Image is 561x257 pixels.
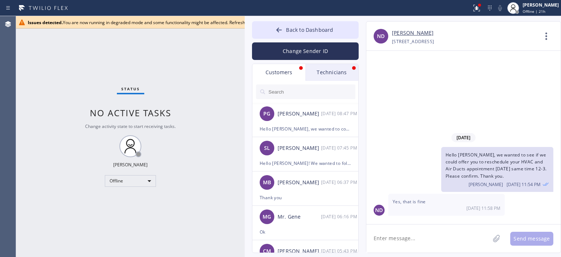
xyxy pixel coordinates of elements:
[523,2,559,8] div: [PERSON_NAME]
[252,64,305,81] div: Customers
[278,144,321,152] div: [PERSON_NAME]
[264,144,270,152] span: SL
[278,178,321,187] div: [PERSON_NAME]
[121,86,140,91] span: Status
[375,206,383,215] span: ND
[321,144,359,152] div: 09/05/2025 9:45 AM
[28,19,463,26] div: You are now running in degraded mode and some functionality might be affected. Refresh or contact...
[469,181,503,188] span: [PERSON_NAME]
[260,228,351,236] div: Ok
[305,64,358,81] div: Technicians
[388,194,505,216] div: 09/04/2025 9:58 AM
[451,133,476,142] span: [DATE]
[263,110,270,118] span: PG
[260,125,351,133] div: Hello [PERSON_NAME], we wanted to confirm your dryer vent cleaning appointment [DATE] and let you...
[278,247,321,256] div: [PERSON_NAME]
[278,213,321,221] div: Mr. Gene
[321,178,359,186] div: 09/05/2025 9:37 AM
[90,107,171,119] span: No active tasks
[321,247,359,255] div: 09/05/2025 9:43 AM
[393,199,426,205] span: Yes, that is fine
[286,26,333,33] span: Back to Dashboard
[377,32,385,41] span: ND
[392,29,434,37] a: [PERSON_NAME]
[263,178,271,187] span: MB
[507,181,541,188] span: [DATE] 11:54 PM
[28,19,63,26] b: Issues detected.
[263,213,271,221] span: MG
[441,147,553,192] div: 09/04/2025 9:54 AM
[113,162,148,168] div: [PERSON_NAME]
[252,21,359,39] button: Back to Dashboard
[321,109,359,118] div: 09/05/2025 9:47 AM
[523,9,545,14] span: Offline | 21h
[278,110,321,118] div: [PERSON_NAME]
[263,247,271,256] span: CM
[446,152,547,179] span: Hello [PERSON_NAME], we wanted to see if we could offer you to reschedule your HVAC and Air Ducts...
[85,123,176,129] span: Change activity state to start receiving tasks.
[252,42,359,60] button: Change Sender ID
[321,212,359,221] div: 09/05/2025 9:16 AM
[268,84,355,99] input: Search
[510,232,553,246] button: Send message
[495,3,505,13] button: Mute
[392,37,434,46] div: [STREET_ADDRESS]
[260,159,351,167] div: Hello [PERSON_NAME]! We wanted to follow up on Air Ducts Cleaning estimate and check if you have ...
[105,175,156,187] div: Offline
[260,193,351,202] div: Thank you
[466,205,500,211] span: [DATE] 11:58 PM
